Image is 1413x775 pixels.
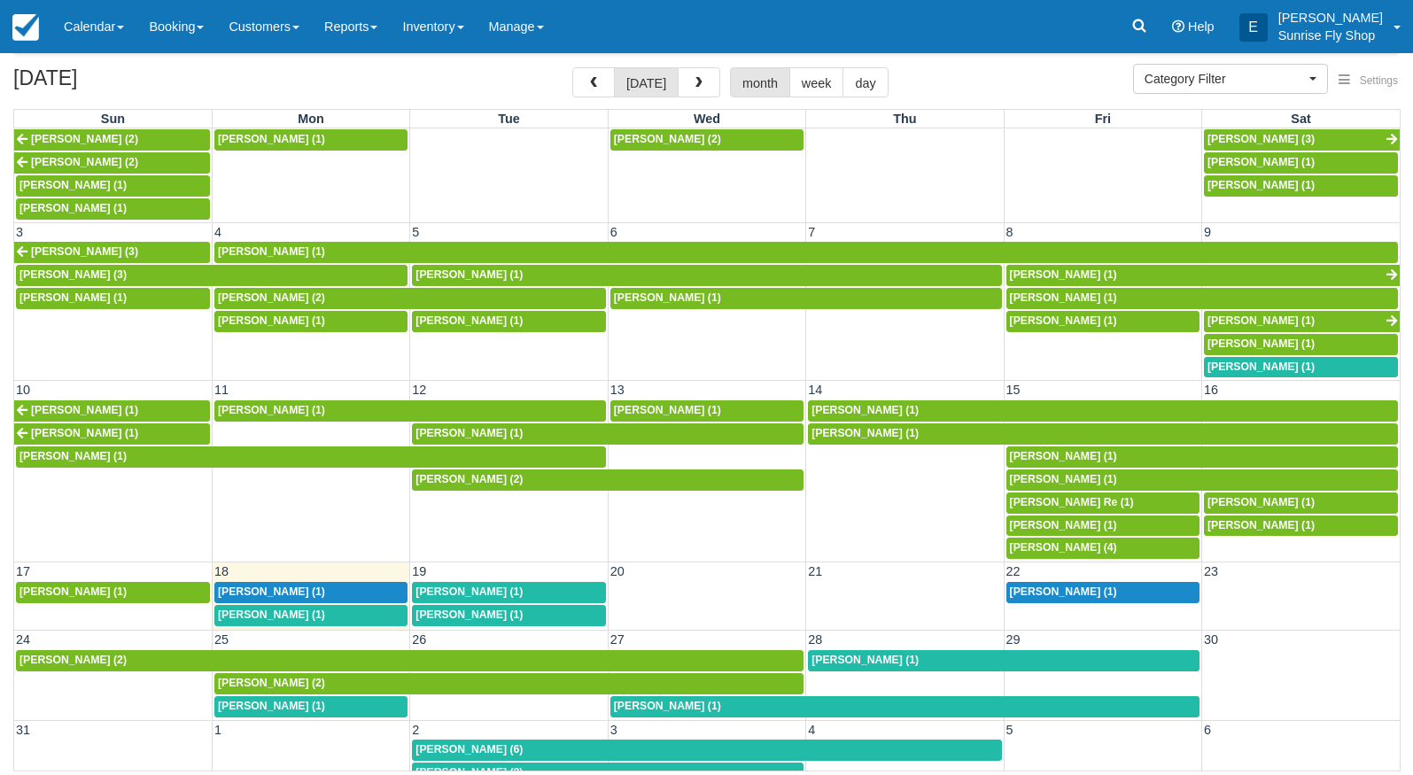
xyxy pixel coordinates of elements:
[19,179,127,191] span: [PERSON_NAME] (1)
[808,650,1199,671] a: [PERSON_NAME] (1)
[19,450,127,462] span: [PERSON_NAME] (1)
[811,654,919,666] span: [PERSON_NAME] (1)
[14,225,25,239] span: 3
[1006,288,1398,309] a: [PERSON_NAME] (1)
[614,291,721,304] span: [PERSON_NAME] (1)
[412,582,605,603] a: [PERSON_NAME] (1)
[1010,450,1117,462] span: [PERSON_NAME] (1)
[14,383,32,397] span: 10
[1291,112,1310,126] span: Sat
[1202,383,1220,397] span: 16
[1207,179,1315,191] span: [PERSON_NAME] (1)
[214,400,606,422] a: [PERSON_NAME] (1)
[218,291,325,304] span: [PERSON_NAME] (2)
[806,723,817,737] span: 4
[213,383,230,397] span: 11
[14,400,210,422] a: [PERSON_NAME] (1)
[694,112,720,126] span: Wed
[214,673,804,694] a: [PERSON_NAME] (2)
[1204,492,1398,514] a: [PERSON_NAME] (1)
[1005,225,1015,239] span: 8
[218,133,325,145] span: [PERSON_NAME] (1)
[415,608,523,621] span: [PERSON_NAME] (1)
[1207,360,1315,373] span: [PERSON_NAME] (1)
[1010,291,1117,304] span: [PERSON_NAME] (1)
[31,133,138,145] span: [PERSON_NAME] (2)
[1188,19,1215,34] span: Help
[412,740,1001,761] a: [PERSON_NAME] (6)
[412,423,804,445] a: [PERSON_NAME] (1)
[1207,314,1315,327] span: [PERSON_NAME] (1)
[16,446,606,468] a: [PERSON_NAME] (1)
[214,582,408,603] a: [PERSON_NAME] (1)
[1006,469,1398,491] a: [PERSON_NAME] (1)
[31,427,138,439] span: [PERSON_NAME] (1)
[1010,473,1117,485] span: [PERSON_NAME] (1)
[14,723,32,737] span: 31
[218,245,325,258] span: [PERSON_NAME] (1)
[410,723,421,737] span: 2
[1005,564,1022,578] span: 22
[412,469,804,491] a: [PERSON_NAME] (2)
[12,14,39,41] img: checkfront-main-nav-mini-logo.png
[415,743,523,756] span: [PERSON_NAME] (6)
[609,225,619,239] span: 6
[214,288,606,309] a: [PERSON_NAME] (2)
[614,700,721,712] span: [PERSON_NAME] (1)
[1005,632,1022,647] span: 29
[19,585,127,598] span: [PERSON_NAME] (1)
[1278,27,1383,44] p: Sunrise Fly Shop
[218,608,325,621] span: [PERSON_NAME] (1)
[410,632,428,647] span: 26
[610,129,804,151] a: [PERSON_NAME] (2)
[609,564,626,578] span: 20
[1204,129,1400,151] a: [PERSON_NAME] (3)
[893,112,916,126] span: Thu
[1010,585,1117,598] span: [PERSON_NAME] (1)
[614,67,679,97] button: [DATE]
[806,225,817,239] span: 7
[412,265,1001,286] a: [PERSON_NAME] (1)
[1095,112,1111,126] span: Fri
[610,400,804,422] a: [PERSON_NAME] (1)
[1202,723,1213,737] span: 6
[16,265,408,286] a: [PERSON_NAME] (3)
[415,473,523,485] span: [PERSON_NAME] (2)
[1145,70,1305,88] span: Category Filter
[1006,446,1398,468] a: [PERSON_NAME] (1)
[1207,337,1315,350] span: [PERSON_NAME] (1)
[213,632,230,647] span: 25
[1328,68,1409,94] button: Settings
[14,423,210,445] a: [PERSON_NAME] (1)
[1204,357,1398,378] a: [PERSON_NAME] (1)
[31,156,138,168] span: [PERSON_NAME] (2)
[214,696,408,717] a: [PERSON_NAME] (1)
[298,112,324,126] span: Mon
[1133,64,1328,94] button: Category Filter
[31,404,138,416] span: [PERSON_NAME] (1)
[415,427,523,439] span: [PERSON_NAME] (1)
[1005,723,1015,737] span: 5
[14,129,210,151] a: [PERSON_NAME] (2)
[609,632,626,647] span: 27
[609,383,626,397] span: 13
[1010,541,1117,554] span: [PERSON_NAME] (4)
[16,288,210,309] a: [PERSON_NAME] (1)
[1010,496,1134,508] span: [PERSON_NAME] Re (1)
[415,268,523,281] span: [PERSON_NAME] (1)
[808,423,1398,445] a: [PERSON_NAME] (1)
[214,605,408,626] a: [PERSON_NAME] (1)
[14,242,210,263] a: [PERSON_NAME] (3)
[1010,519,1117,531] span: [PERSON_NAME] (1)
[214,242,1398,263] a: [PERSON_NAME] (1)
[19,654,127,666] span: [PERSON_NAME] (2)
[213,723,223,737] span: 1
[1006,311,1199,332] a: [PERSON_NAME] (1)
[811,427,919,439] span: [PERSON_NAME] (1)
[1239,13,1268,42] div: E
[1202,225,1213,239] span: 9
[1006,515,1199,537] a: [PERSON_NAME] (1)
[1010,268,1117,281] span: [PERSON_NAME] (1)
[614,404,721,416] span: [PERSON_NAME] (1)
[1006,582,1199,603] a: [PERSON_NAME] (1)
